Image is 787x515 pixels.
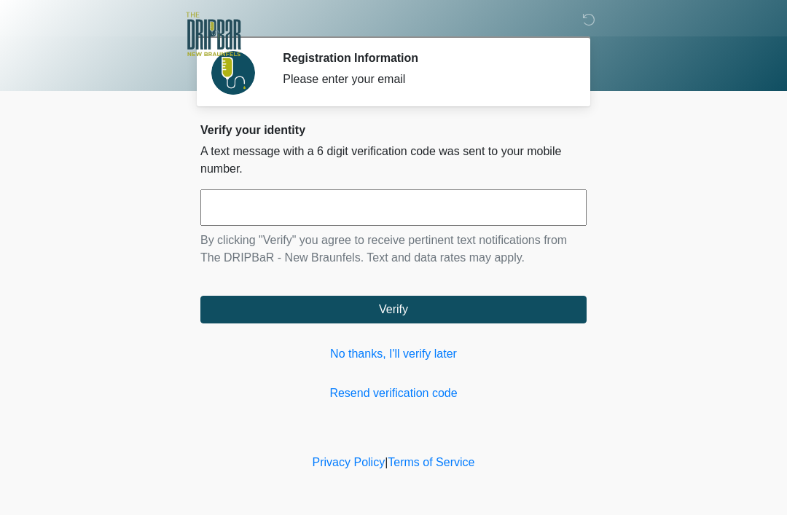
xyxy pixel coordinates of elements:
[200,385,587,402] a: Resend verification code
[200,296,587,323] button: Verify
[186,11,241,58] img: The DRIPBaR - New Braunfels Logo
[200,345,587,363] a: No thanks, I'll verify later
[200,123,587,137] h2: Verify your identity
[200,232,587,267] p: By clicking "Verify" you agree to receive pertinent text notifications from The DRIPBaR - New Bra...
[283,71,565,88] div: Please enter your email
[313,456,385,468] a: Privacy Policy
[385,456,388,468] a: |
[200,143,587,178] p: A text message with a 6 digit verification code was sent to your mobile number.
[388,456,474,468] a: Terms of Service
[211,51,255,95] img: Agent Avatar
